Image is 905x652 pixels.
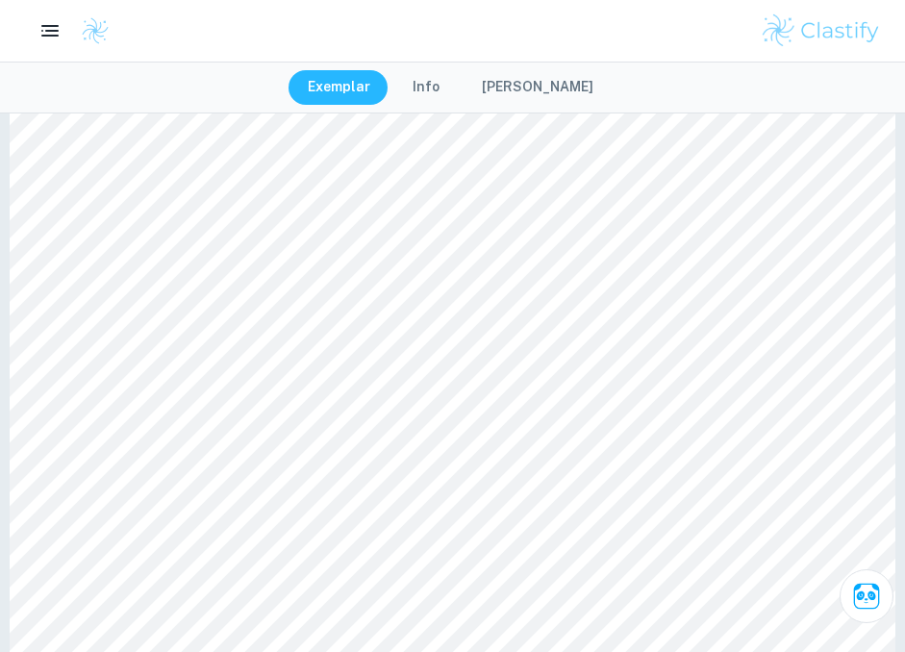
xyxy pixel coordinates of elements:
a: Clastify logo [69,16,110,45]
button: Info [393,70,459,105]
button: Exemplar [289,70,390,105]
img: Clastify logo [760,12,882,50]
button: Ask Clai [840,569,893,623]
img: Clastify logo [81,16,110,45]
button: [PERSON_NAME] [463,70,613,105]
